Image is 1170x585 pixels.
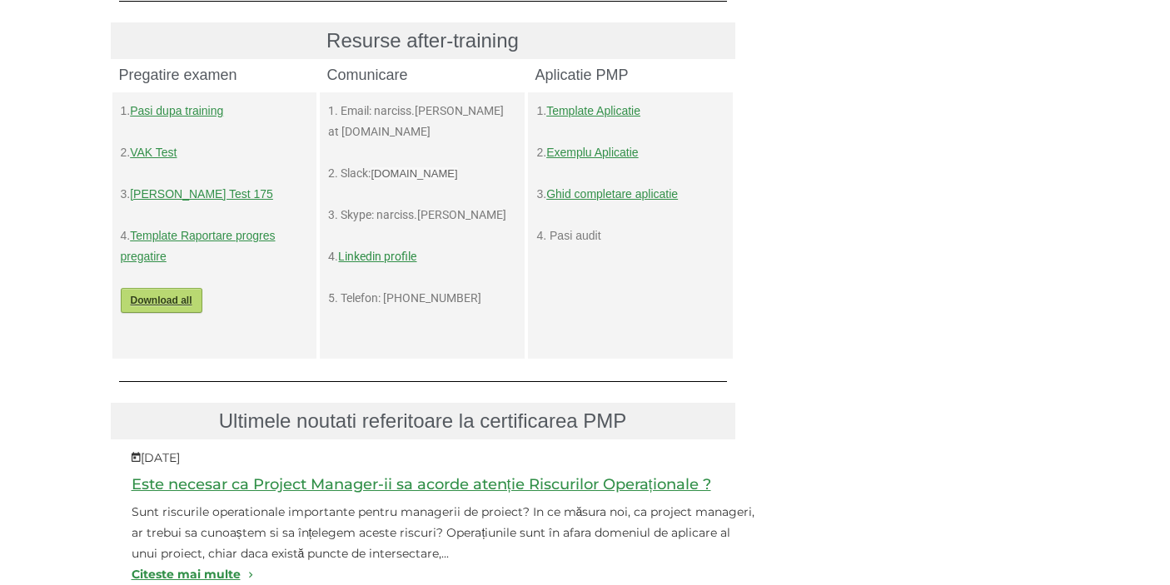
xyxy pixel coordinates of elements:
[371,167,457,180] span: [DOMAIN_NAME]
[132,502,756,564] section: Sunt riscurile operationale importante pentru managerii de proiect? In ce măsura noi, ca project ...
[546,187,678,201] a: Ghid completare aplicatie
[121,101,309,121] p: 1.
[121,229,276,263] a: Template Raportare progres pregatire
[119,67,311,82] h4: Pregatire examen
[326,67,518,82] h4: Comunicare
[119,31,727,51] h3: Resurse after-training
[536,142,724,163] p: 2.
[130,104,223,117] a: Pasi dupa training
[130,146,177,159] a: VAK Test
[119,411,727,431] h3: Ultimele noutati referitoare la certificarea PMP
[536,184,724,205] p: 3.
[130,187,273,201] a: [PERSON_NAME] Test 175
[328,205,516,226] p: 3. Skype: narciss.[PERSON_NAME]
[121,142,309,163] p: 2.
[546,146,639,159] a: Exemplu Aplicatie
[535,67,726,82] h4: Aplicatie PMP
[121,184,309,205] p: 3.
[121,226,309,267] p: 4.
[121,288,202,313] a: Download all
[536,226,724,246] p: 4. Pasi audit
[132,475,711,493] a: Este necesar ca Project Manager-ii sa acorde atenție Riscurilor Operaționale ?
[328,101,516,142] p: 1. Email: narciss.[PERSON_NAME] at [DOMAIN_NAME]
[132,450,180,465] span: [DATE]
[328,288,516,309] p: 5. Telefon: [PHONE_NUMBER]
[328,246,516,267] p: 4.
[546,104,640,117] a: Template Aplicatie
[536,101,724,121] p: 1.
[338,250,416,263] a: Linkedin profile
[132,564,756,585] a: Citeste mai multe
[328,163,516,184] p: 2. Slack:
